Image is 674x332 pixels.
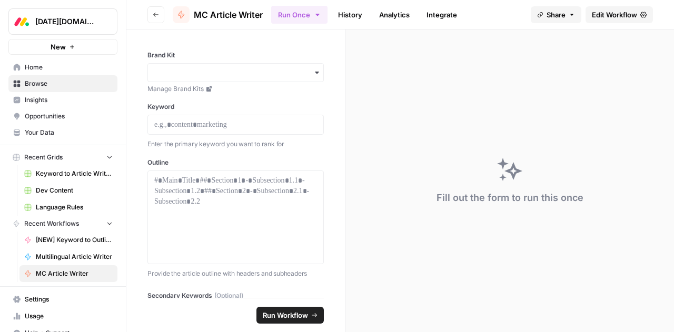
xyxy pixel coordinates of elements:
span: New [51,42,66,52]
a: History [332,6,369,23]
a: Opportunities [8,108,117,125]
a: Usage [8,308,117,325]
label: Outline [147,158,324,167]
span: Usage [25,311,113,321]
a: MC Article Writer [173,6,263,23]
span: Run Workflow [263,310,308,320]
a: Integrate [420,6,463,23]
a: Manage Brand Kits [147,84,324,94]
label: Keyword [147,102,324,112]
p: Provide the article outline with headers and subheaders [147,268,324,279]
img: Monday.com Logo [12,12,31,31]
span: Insights [25,95,113,105]
a: Dev Content [19,182,117,199]
span: Share [547,9,566,20]
span: MC Article Writer [36,269,113,278]
span: (Optional) [214,291,243,300]
span: Keyword to Article Writer Grid [36,169,113,178]
span: Dev Content [36,186,113,195]
span: Language Rules [36,203,113,212]
p: Enter the primary keyword you want to rank for [147,139,324,149]
button: Recent Grids [8,149,117,165]
a: Analytics [373,6,416,23]
span: MC Article Writer [194,8,263,21]
button: Recent Workflows [8,216,117,232]
span: Browse [25,79,113,88]
a: Browse [8,75,117,92]
span: [NEW] Keyword to Outline [36,235,113,245]
a: Insights [8,92,117,108]
span: [DATE][DOMAIN_NAME] [35,16,99,27]
a: MC Article Writer [19,265,117,282]
button: New [8,39,117,55]
a: Language Rules [19,199,117,216]
span: Home [25,63,113,72]
div: Fill out the form to run this once [437,190,583,205]
a: Your Data [8,124,117,141]
span: Settings [25,295,113,304]
span: Opportunities [25,112,113,121]
a: Keyword to Article Writer Grid [19,165,117,182]
label: Secondary Keywords [147,291,324,300]
a: Settings [8,291,117,308]
button: Run Once [271,6,328,24]
span: Edit Workflow [592,9,637,20]
label: Brand Kit [147,51,324,60]
span: Recent Grids [24,153,63,162]
button: Run Workflow [256,307,324,324]
button: Share [531,6,581,23]
button: Workspace: Monday.com [8,8,117,35]
a: Multilingual Article Writer [19,248,117,265]
a: [NEW] Keyword to Outline [19,232,117,248]
span: Your Data [25,128,113,137]
span: Multilingual Article Writer [36,252,113,261]
span: Recent Workflows [24,219,79,228]
a: Edit Workflow [586,6,653,23]
a: Home [8,59,117,76]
